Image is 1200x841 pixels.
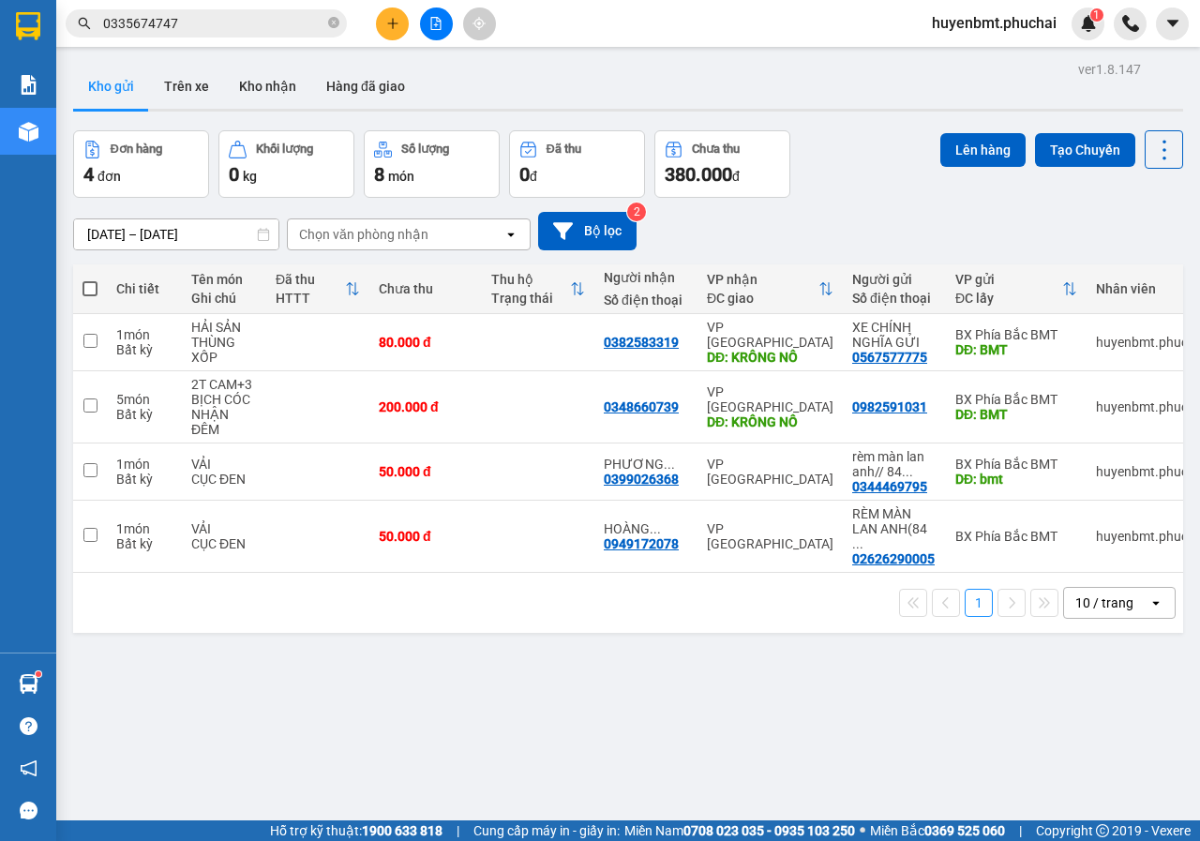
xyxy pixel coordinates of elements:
span: 4 [83,163,94,186]
button: Bộ lọc [538,212,637,250]
sup: 1 [1090,8,1103,22]
div: 50.000 đ [379,464,472,479]
strong: 0708 023 035 - 0935 103 250 [683,823,855,838]
span: Cung cấp máy in - giấy in: [473,820,620,841]
div: 0567577775 [852,350,927,365]
span: 380.000 [665,163,732,186]
div: BX Phía Bắc BMT [955,327,1077,342]
sup: 1 [36,671,41,677]
div: DĐ: KRÔNG NÔ [707,414,833,429]
span: notification [20,759,37,777]
div: 0348660739 [604,399,679,414]
div: VP [GEOGRAPHIC_DATA] [707,320,833,350]
div: Đã thu [547,143,581,156]
button: Tạo Chuyến [1035,133,1135,167]
div: ver 1.8.147 [1078,59,1141,80]
span: copyright [1096,824,1109,837]
div: 02626290005 [852,551,935,566]
span: | [457,820,459,841]
div: Chưa thu [379,281,472,296]
svg: open [1148,595,1163,610]
button: caret-down [1156,8,1189,40]
button: 1 [965,589,993,617]
span: search [78,17,91,30]
div: DĐ: BMT [955,342,1077,357]
div: BX Phía Bắc BMT [955,392,1077,407]
button: Kho nhận [224,64,311,109]
span: đơn [97,169,121,184]
div: RÈM MÀN LAN ANH(84 NGUYỄN VĂN CỪ) [852,506,937,551]
span: món [388,169,414,184]
div: 10 / trang [1075,593,1133,612]
button: aim [463,8,496,40]
div: CỤC ĐEN [191,536,257,551]
th: Toggle SortBy [946,264,1087,314]
img: warehouse-icon [19,122,38,142]
div: 1 món [116,521,172,536]
div: 0344469795 [852,479,927,494]
img: solution-icon [19,75,38,95]
div: Chưa thu [692,143,740,156]
button: Lên hàng [940,133,1026,167]
span: caret-down [1164,15,1181,32]
div: VP gửi [955,272,1062,287]
span: ... [650,521,661,536]
div: Người gửi [852,272,937,287]
button: Số lượng8món [364,130,500,198]
div: Đã thu [276,272,345,287]
span: file-add [429,17,442,30]
div: VP [GEOGRAPHIC_DATA] [707,384,833,414]
span: question-circle [20,717,37,735]
div: DĐ: BMT [955,407,1077,422]
th: Toggle SortBy [697,264,843,314]
span: aim [472,17,486,30]
span: 0 [519,163,530,186]
span: message [20,802,37,819]
div: VẢI [191,457,257,472]
span: ... [902,464,913,479]
input: Tìm tên, số ĐT hoặc mã đơn [103,13,324,34]
button: Hàng đã giao [311,64,420,109]
div: Bất kỳ [116,407,172,422]
span: đ [732,169,740,184]
span: Hỗ trợ kỹ thuật: [270,820,442,841]
span: Miền Bắc [870,820,1005,841]
div: PHƯƠNG HỒNG [604,457,688,472]
span: Miền Nam [624,820,855,841]
th: Toggle SortBy [482,264,594,314]
div: 1 món [116,457,172,472]
button: Khối lượng0kg [218,130,354,198]
div: Người nhận [604,270,688,285]
div: Số điện thoại [852,291,937,306]
span: 8 [374,163,384,186]
button: Đơn hàng4đơn [73,130,209,198]
div: 0949172078 [604,536,679,551]
div: VP nhận [707,272,818,287]
div: ĐC lấy [955,291,1062,306]
span: plus [386,17,399,30]
button: Trên xe [149,64,224,109]
span: đ [530,169,537,184]
div: THÙNG XỐP [191,335,257,365]
span: | [1019,820,1022,841]
span: ... [664,457,675,472]
button: Chưa thu380.000đ [654,130,790,198]
strong: 0369 525 060 [924,823,1005,838]
th: Toggle SortBy [266,264,369,314]
div: 0382583319 [604,335,679,350]
div: HẢI SẢN [191,320,257,335]
div: rèm màn lan anh// 84 nguyễn văn cừ [852,449,937,479]
div: Tên món [191,272,257,287]
div: 50.000 đ [379,529,472,544]
button: Đã thu0đ [509,130,645,198]
span: ... [852,536,863,551]
span: close-circle [328,15,339,33]
div: ĐC giao [707,291,818,306]
div: 5 món [116,392,172,407]
div: Chọn văn phòng nhận [299,225,428,244]
div: VP [GEOGRAPHIC_DATA] [707,521,833,551]
div: Số lượng [401,143,449,156]
div: Chi tiết [116,281,172,296]
img: phone-icon [1122,15,1139,32]
div: BX Phía Bắc BMT [955,529,1077,544]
